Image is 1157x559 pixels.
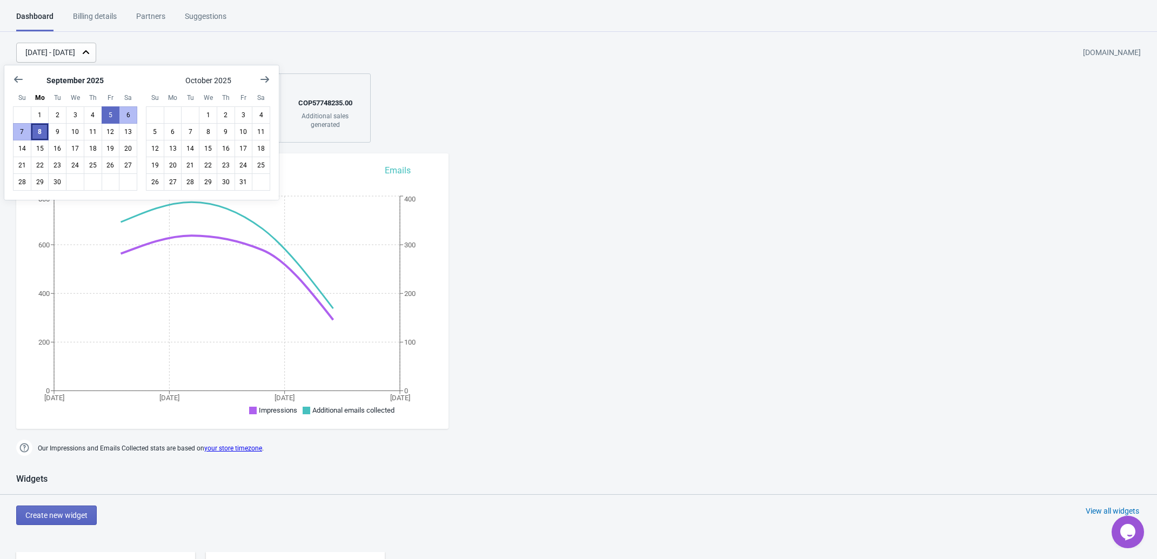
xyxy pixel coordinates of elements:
[25,47,75,58] div: [DATE] - [DATE]
[404,241,416,249] tspan: 300
[217,157,235,174] button: October 23 2025
[146,89,164,107] div: Sunday
[146,123,164,140] button: October 5 2025
[136,11,165,30] div: Partners
[84,157,102,174] button: September 25 2025
[199,140,217,157] button: October 15 2025
[13,123,31,140] button: September 7 2025
[159,394,179,402] tspan: [DATE]
[84,106,102,124] button: September 4 2025
[259,406,297,414] span: Impressions
[252,157,270,174] button: October 25 2025
[48,140,66,157] button: September 16 2025
[181,157,199,174] button: October 21 2025
[164,123,182,140] button: October 6 2025
[48,157,66,174] button: September 23 2025
[25,511,88,520] span: Create new widget
[48,123,66,140] button: September 9 2025
[119,89,137,107] div: Saturday
[390,394,410,402] tspan: [DATE]
[31,89,49,107] div: Monday
[199,123,217,140] button: October 8 2025
[255,70,275,89] button: Show next month, November 2025
[146,157,164,174] button: October 19 2025
[217,106,235,124] button: October 2 2025
[48,173,66,191] button: September 30 2025
[252,106,270,124] button: October 4 2025
[66,106,84,124] button: September 3 2025
[217,140,235,157] button: October 16 2025
[119,106,137,124] button: September 6 2025
[102,140,120,157] button: September 19 2025
[292,112,358,129] div: Additional sales generated
[1112,516,1146,548] iframe: chat widget
[102,106,120,124] button: September 5 2025
[199,173,217,191] button: October 29 2025
[48,106,66,124] button: September 2 2025
[235,140,253,157] button: October 17 2025
[31,106,49,124] button: September 1 2025
[119,123,137,140] button: September 13 2025
[13,140,31,157] button: September 14 2025
[404,195,416,203] tspan: 400
[119,140,137,157] button: September 20 2025
[404,289,416,298] tspan: 200
[119,157,137,174] button: September 27 2025
[44,394,64,402] tspan: [DATE]
[102,123,120,140] button: September 12 2025
[164,140,182,157] button: October 13 2025
[46,387,50,395] tspan: 0
[9,70,28,89] button: Show previous month, August 2025
[31,123,49,140] button: Today September 8 2025
[292,95,358,112] div: COP 57748235.00
[404,387,408,395] tspan: 0
[31,173,49,191] button: September 29 2025
[13,89,31,107] div: Sunday
[181,123,199,140] button: October 7 2025
[16,506,97,525] button: Create new widget
[84,140,102,157] button: September 18 2025
[1086,506,1139,516] div: View all widgets
[66,140,84,157] button: September 17 2025
[164,89,182,107] div: Monday
[235,173,253,191] button: October 31 2025
[38,338,50,346] tspan: 200
[252,123,270,140] button: October 11 2025
[199,106,217,124] button: October 1 2025
[204,444,262,452] a: your store timezone
[404,338,416,346] tspan: 100
[16,11,53,31] div: Dashboard
[49,89,67,107] div: Tuesday
[235,123,253,140] button: October 10 2025
[38,241,50,249] tspan: 600
[235,106,253,124] button: October 3 2025
[66,89,84,107] div: Wednesday
[1083,43,1141,63] div: [DOMAIN_NAME]
[16,440,32,456] img: help.png
[252,140,270,157] button: October 18 2025
[164,173,182,191] button: October 27 2025
[146,140,164,157] button: October 12 2025
[181,140,199,157] button: October 14 2025
[199,157,217,174] button: October 22 2025
[31,140,49,157] button: September 15 2025
[31,157,49,174] button: September 22 2025
[102,89,120,107] div: Friday
[73,11,117,30] div: Billing details
[38,289,50,298] tspan: 400
[252,89,270,107] div: Saturday
[146,173,164,191] button: October 26 2025
[38,440,264,457] span: Our Impressions and Emails Collected stats are based on .
[66,157,84,174] button: September 24 2025
[84,89,102,107] div: Thursday
[181,173,199,191] button: October 28 2025
[102,157,120,174] button: September 26 2025
[217,123,235,140] button: October 9 2025
[66,123,84,140] button: September 10 2025
[275,394,295,402] tspan: [DATE]
[217,173,235,191] button: October 30 2025
[13,157,31,174] button: September 21 2025
[164,157,182,174] button: October 20 2025
[13,173,31,191] button: September 28 2025
[181,89,199,107] div: Tuesday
